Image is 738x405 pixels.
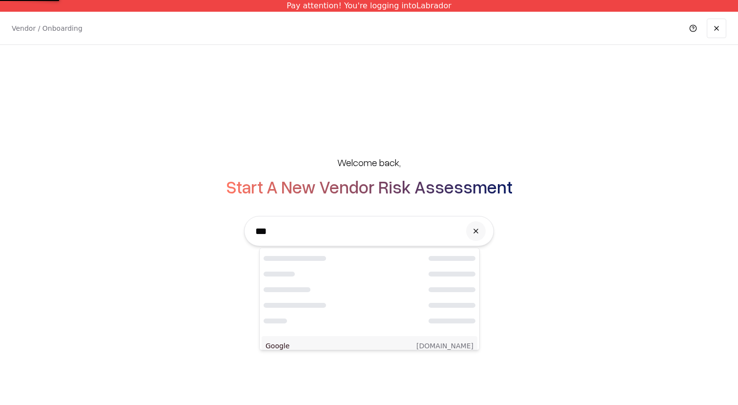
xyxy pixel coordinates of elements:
[226,177,512,196] h2: Start A New Vendor Risk Assessment
[337,155,401,169] h5: Welcome back,
[260,248,479,334] div: Loading...
[12,23,82,33] p: Vendor / Onboarding
[259,248,480,350] div: Suggestions
[266,341,369,351] p: Google
[416,341,473,351] p: [DOMAIN_NAME]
